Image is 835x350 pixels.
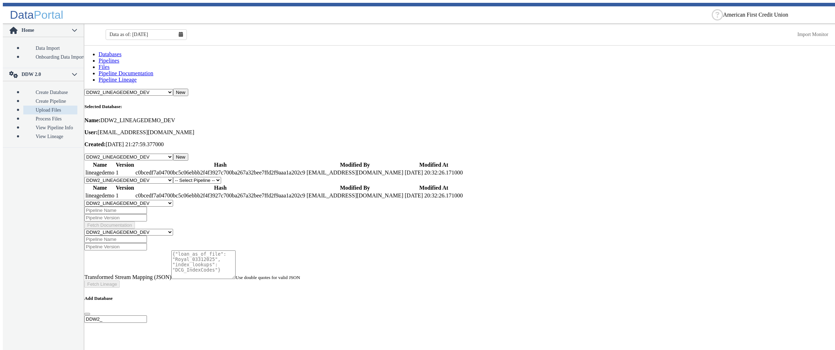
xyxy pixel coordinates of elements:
input: Pipeline Name [84,236,147,243]
label: Transformed Stream Mapping (JSON) [84,274,171,280]
a: Pipeline Lineage [99,77,137,83]
span: Data [10,8,34,21]
div: Help [712,9,723,20]
th: Hash [135,161,306,168]
a: View Pipeline Info [23,123,77,132]
td: lineagedemo [85,192,115,199]
th: Name [85,161,115,168]
p-accordion-header: DDW 2.0 [3,68,84,81]
a: Upload Files [23,106,77,114]
ng-select: American First Credit Union [723,12,829,18]
a: Files [99,64,109,70]
a: Create Database [23,88,77,97]
a: Create Pipeline [23,97,77,106]
td: 1 [116,192,135,199]
td: 1 [116,169,135,176]
p-accordion-content: Home [3,37,84,68]
th: Modified At [404,161,463,168]
button: New [173,153,188,161]
span: Portal [34,8,64,21]
th: Modified At [404,184,463,191]
p-accordion-header: Home [3,24,84,37]
th: Modified By [306,161,404,168]
strong: Name: [84,117,100,123]
strong: Created: [84,141,106,147]
input: Enter database name [84,315,147,323]
td: c0bcedf7a04700bc5c06ebbb2f4f3927c700ba267a32bee7ffd2f9aaa1a202c9 [135,169,306,176]
input: Pipeline Version [84,243,147,250]
a: Pipeline Documentation [99,70,153,76]
td: [DATE] 20:32:26.171000 [404,169,463,176]
p-accordion-content: DDW 2.0 [3,81,84,147]
a: Pipelines [99,58,119,64]
small: Use double quotes for valid JSON [236,275,300,280]
th: Modified By [306,184,404,191]
button: Fetch Documentation [84,221,135,229]
th: Name [85,184,115,191]
td: c0bcedf7a04700bc5c06ebbb2f4f3927c700ba267a32bee7ffd2f9aaa1a202c9 [135,192,306,199]
a: This is available for Darling Employees only [798,32,829,37]
a: Process Files [23,114,77,123]
input: Pipeline Version [84,214,147,221]
td: [DATE] 20:32:26.171000 [404,192,463,199]
a: Data Import [23,44,77,53]
a: Databases [99,51,122,57]
a: Onboarding Data Import [23,53,77,61]
td: lineagedemo [85,169,115,176]
td: [EMAIL_ADDRESS][DOMAIN_NAME] [306,169,404,176]
strong: User: [84,129,97,135]
span: Data as of: [DATE] [109,32,148,37]
button: Fetch Lineage [84,280,120,288]
span: DDW 2.0 [21,72,72,77]
span: Home [21,28,72,33]
th: Version [116,161,135,168]
button: New [173,89,188,96]
th: Hash [135,184,306,191]
td: [EMAIL_ADDRESS][DOMAIN_NAME] [306,192,404,199]
input: Pipeline Name [84,207,147,214]
th: Version [116,184,135,191]
a: View Lineage [23,132,77,141]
